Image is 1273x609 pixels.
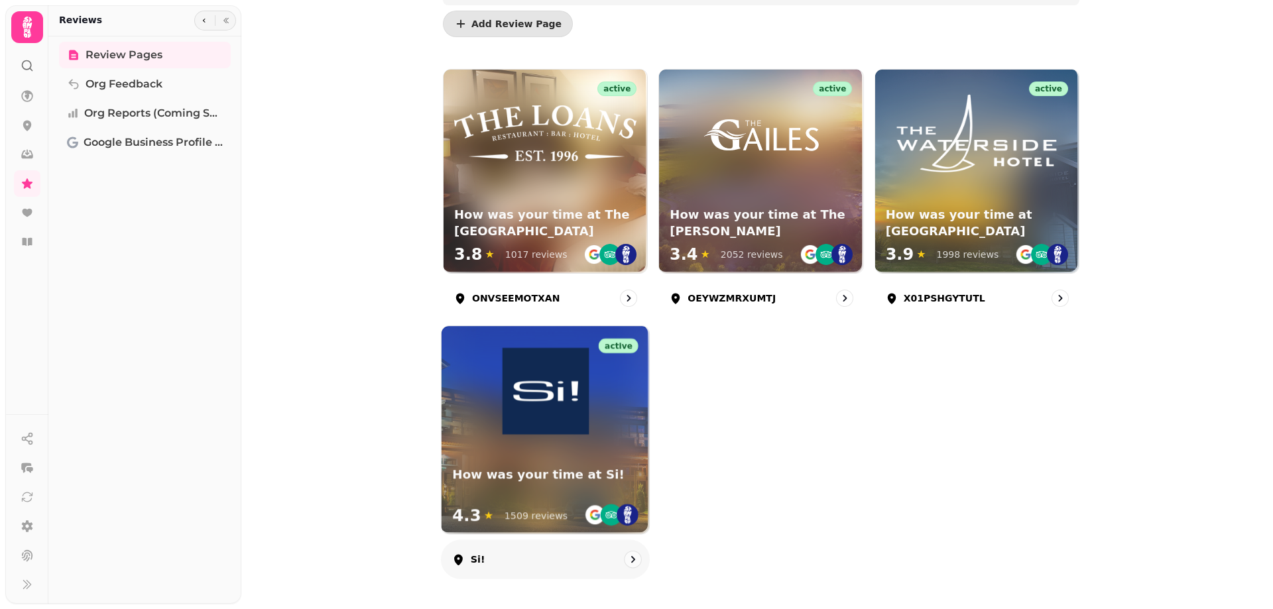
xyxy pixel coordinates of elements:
[838,292,851,305] svg: go to
[886,244,914,265] span: 3.9
[86,47,162,63] span: Review Pages
[505,248,568,261] div: 1017 reviews
[1054,292,1067,305] svg: go to
[886,91,1067,176] img: How was your time at The Waterside
[627,553,640,567] svg: go to
[485,247,495,262] span: ★
[814,82,853,96] div: active
[505,508,568,522] div: 1509 reviews
[601,504,623,526] img: ta-emblem@2x.png
[84,105,223,121] span: Org Reports (coming soon)
[59,100,231,127] a: Org Reports (coming soon)
[441,326,650,580] a: Si!activeHow was your time at Si!How was your time at Si!4.3★1509 reviewsSi!
[597,82,636,96] div: active
[886,207,1068,240] h3: How was your time at [GEOGRAPHIC_DATA]
[443,69,648,317] a: ONVSEEMOTXANactiveHow was your time at The Loans InnHow was your time at The [GEOGRAPHIC_DATA]3.8...
[472,292,560,305] p: ONVSEEMOTXAN
[599,244,621,265] img: ta-emblem@2x.png
[502,348,589,435] img: How was your time at Si!
[688,292,776,305] p: OEYWZMRXUMTJ
[84,135,223,150] span: Google Business Profile (Beta)
[454,105,636,160] img: How was your time at The Loans Inn
[59,71,231,97] a: Org Feedback
[904,292,985,305] p: X01PSHGYTUTL
[816,244,837,265] img: ta-emblem@2x.png
[1047,244,1068,265] img: st.png
[59,129,231,156] a: Google Business Profile (Beta)
[452,504,481,526] span: 4.3
[471,19,562,28] span: Add Review Page
[443,11,573,37] button: Add Review Page
[1029,82,1068,96] div: active
[670,207,852,240] h3: How was your time at The [PERSON_NAME]
[59,42,231,68] a: Review Pages
[916,247,926,262] span: ★
[622,292,635,305] svg: go to
[658,69,863,317] a: OEYWZMRXUMTJactiveHow was your time at The GailesHow was your time at The [PERSON_NAME]3.4★2052 r...
[454,207,636,240] h3: How was your time at The [GEOGRAPHIC_DATA]
[701,91,821,176] img: How was your time at The Gailes
[471,553,485,567] p: Si!
[670,244,698,265] span: 3.4
[1031,244,1052,265] img: ta-emblem@2x.png
[583,244,605,265] img: go-emblem@2x.png
[599,339,638,353] div: active
[454,244,483,265] span: 3.8
[584,504,606,526] img: go-emblem@2x.png
[701,247,710,262] span: ★
[875,69,1079,317] a: X01PSHGYTUTLactiveHow was your time at The WatersideHow was your time at [GEOGRAPHIC_DATA]3.9★199...
[721,248,783,261] div: 2052 reviews
[615,244,636,265] img: st.png
[59,13,102,27] h2: Reviews
[937,248,999,261] div: 1998 reviews
[48,36,241,604] nav: Tabs
[831,244,853,265] img: st.png
[86,76,162,92] span: Org Feedback
[617,504,638,526] img: st.png
[1015,244,1036,265] img: go-emblem@2x.png
[800,244,821,265] img: go-emblem@2x.png
[484,507,494,523] span: ★
[452,467,638,483] h3: How was your time at Si!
